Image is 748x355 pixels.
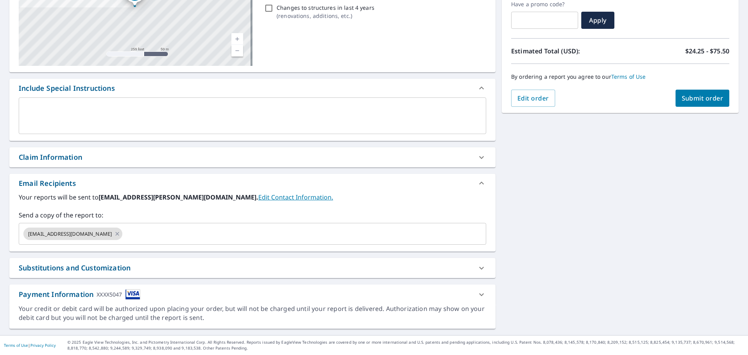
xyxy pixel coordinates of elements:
label: Send a copy of the report to: [19,210,486,220]
div: Include Special Instructions [9,79,496,97]
div: Claim Information [19,152,82,162]
a: Current Level 17, Zoom In [231,33,243,45]
div: Claim Information [9,147,496,167]
div: Substitutions and Customization [9,258,496,278]
div: Your credit or debit card will be authorized upon placing your order, but will not be charged unt... [19,304,486,322]
p: Changes to structures in last 4 years [277,4,374,12]
a: Terms of Use [4,343,28,348]
span: Submit order [682,94,723,102]
button: Apply [581,12,614,29]
label: Have a promo code? [511,1,578,8]
p: © 2025 Eagle View Technologies, Inc. and Pictometry International Corp. All Rights Reserved. Repo... [67,339,744,351]
p: ( renovations, additions, etc. ) [277,12,374,20]
div: Include Special Instructions [19,83,115,94]
a: Terms of Use [611,73,646,80]
p: | [4,343,56,348]
b: [EMAIL_ADDRESS][PERSON_NAME][DOMAIN_NAME]. [99,193,258,201]
div: Substitutions and Customization [19,263,131,273]
span: Apply [587,16,608,25]
a: EditContactInfo [258,193,333,201]
label: Your reports will be sent to [19,193,486,202]
a: Current Level 17, Zoom Out [231,45,243,57]
p: Estimated Total (USD): [511,46,620,56]
div: Email Recipients [19,178,76,189]
img: cardImage [125,289,140,300]
span: Edit order [517,94,549,102]
a: Privacy Policy [30,343,56,348]
button: Submit order [676,90,730,107]
span: [EMAIL_ADDRESS][DOMAIN_NAME] [23,230,116,238]
div: Payment InformationXXXX5047cardImage [9,284,496,304]
div: Email Recipients [9,174,496,193]
div: XXXX5047 [97,289,122,300]
p: $24.25 - $75.50 [685,46,729,56]
button: Edit order [511,90,555,107]
p: By ordering a report you agree to our [511,73,729,80]
div: Payment Information [19,289,140,300]
div: [EMAIL_ADDRESS][DOMAIN_NAME] [23,228,122,240]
